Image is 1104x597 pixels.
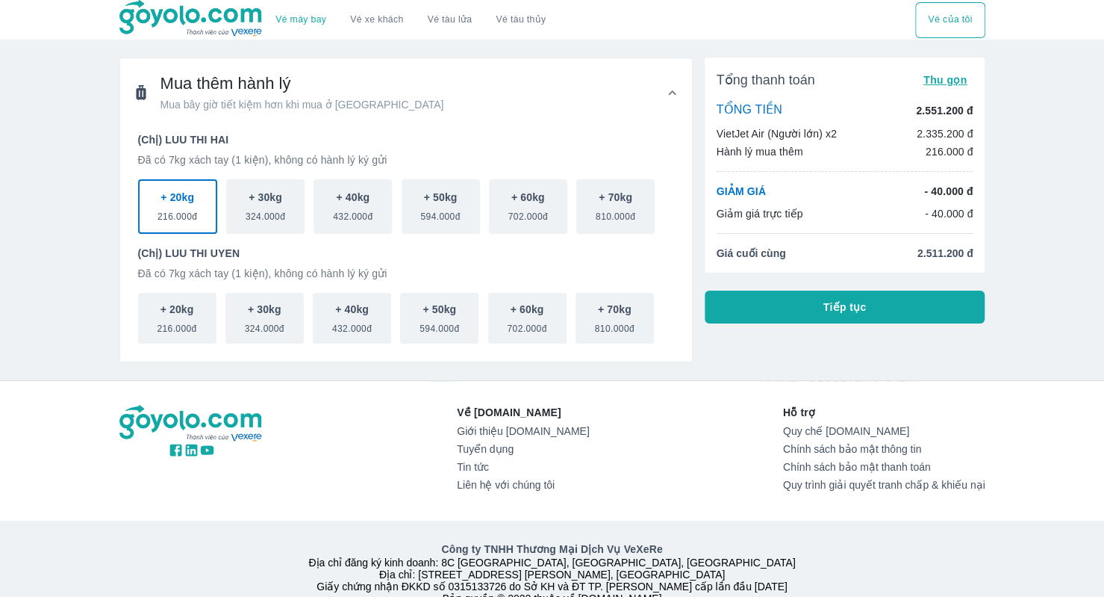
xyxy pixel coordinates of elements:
p: Giảm giá trực tiếp [717,206,803,221]
a: Vé tàu lửa [416,2,484,38]
p: + 30kg [249,190,282,205]
span: 594.000đ [420,317,459,335]
button: + 40kg432.000đ [313,293,391,344]
p: (Chị) LUU THI HAI [138,132,674,147]
div: Mua thêm hành lýMua bây giờ tiết kiệm hơn khi mua ở [GEOGRAPHIC_DATA] [120,58,692,127]
span: Mua bây giờ tiết kiệm hơn khi mua ở [GEOGRAPHIC_DATA] [160,97,444,112]
span: 594.000đ [420,205,460,223]
p: Hỗ trợ [783,405,985,420]
button: + 20kg216.000đ [138,179,217,234]
p: - 40.000 đ [925,206,973,221]
button: Vé tàu thủy [484,2,558,38]
span: 432.000đ [332,317,372,335]
div: Mua thêm hành lýMua bây giờ tiết kiệm hơn khi mua ở [GEOGRAPHIC_DATA] [120,127,692,362]
p: (Chị) LUU THI UYEN [138,246,674,261]
p: + 60kg [511,190,545,205]
a: Chính sách bảo mật thanh toán [783,461,985,473]
button: + 70kg810.000đ [576,179,655,234]
span: 432.000đ [333,205,372,223]
div: choose transportation mode [915,2,985,38]
span: Thu gọn [923,74,967,86]
a: Tuyển dụng [457,443,589,455]
p: + 30kg [248,302,281,317]
span: 810.000đ [596,205,635,223]
p: 216.000 đ [926,144,973,159]
p: 2.551.200 đ [916,103,973,118]
a: Quy chế [DOMAIN_NAME] [783,425,985,437]
p: - 40.000 đ [924,184,973,199]
p: + 70kg [598,302,631,317]
button: Vé của tôi [915,2,985,38]
span: 702.000đ [508,205,548,223]
a: Vé máy bay [275,14,326,25]
div: scrollable baggage options [138,179,674,234]
span: Tiếp tục [823,300,867,315]
p: + 20kg [160,190,194,205]
p: Về [DOMAIN_NAME] [457,405,589,420]
button: + 60kg702.000đ [489,179,567,234]
span: 324.000đ [245,317,284,335]
span: 810.000đ [595,317,634,335]
span: 216.000đ [158,205,197,223]
img: logo [119,405,264,442]
button: Tiếp tục [705,291,985,324]
button: + 30kg324.000đ [226,179,305,234]
p: Đã có 7kg xách tay (1 kiện), không có hành lý ký gửi [138,152,674,167]
a: Vé xe khách [350,14,403,25]
button: Thu gọn [917,69,973,90]
a: Quy trình giải quyết tranh chấp & khiếu nại [783,479,985,491]
p: Công ty TNHH Thương Mại Dịch Vụ VeXeRe [122,542,982,557]
span: Mua thêm hành lý [160,73,444,94]
span: 2.511.200 đ [917,246,973,261]
p: VietJet Air (Người lớn) x2 [717,126,837,141]
span: 216.000đ [157,317,196,335]
p: + 50kg [422,302,456,317]
span: 324.000đ [246,205,285,223]
button: + 70kg810.000đ [576,293,654,344]
p: + 70kg [599,190,632,205]
p: + 20kg [160,302,194,317]
p: 2.335.200 đ [917,126,973,141]
a: Giới thiệu [DOMAIN_NAME] [457,425,589,437]
span: Giá cuối cùng [717,246,786,261]
span: Tổng thanh toán [717,71,815,89]
button: + 60kg702.000đ [488,293,567,344]
a: Tin tức [457,461,589,473]
p: + 40kg [335,302,369,317]
p: + 50kg [424,190,458,205]
button: + 50kg594.000đ [400,293,478,344]
p: + 60kg [511,302,544,317]
p: + 40kg [336,190,369,205]
button: + 50kg594.000đ [402,179,480,234]
button: + 30kg324.000đ [225,293,304,344]
p: GIẢM GIÁ [717,184,766,199]
button: + 20kg216.000đ [138,293,216,344]
p: Đã có 7kg xách tay (1 kiện), không có hành lý ký gửi [138,266,674,281]
a: Chính sách bảo mật thông tin [783,443,985,455]
p: Hành lý mua thêm [717,144,803,159]
p: TỔNG TIỀN [717,102,782,119]
button: + 40kg432.000đ [314,179,392,234]
div: scrollable baggage options [138,293,674,344]
span: 702.000đ [507,317,546,335]
a: Liên hệ với chúng tôi [457,479,589,491]
div: choose transportation mode [263,2,558,38]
